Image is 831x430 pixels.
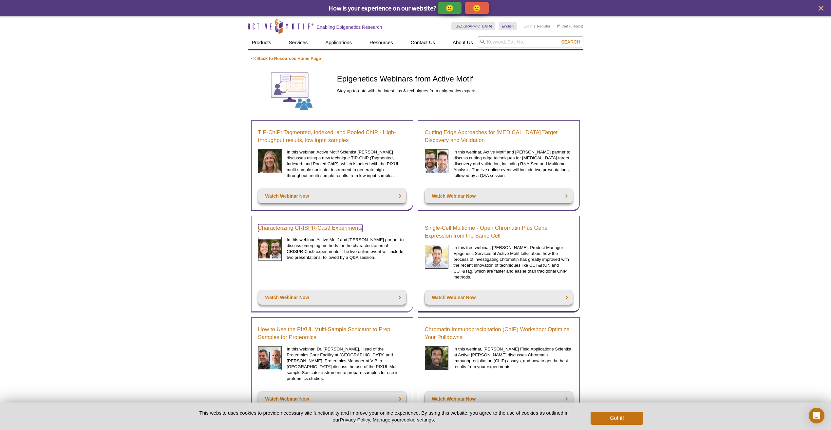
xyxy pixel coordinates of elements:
p: In this free webinar, [PERSON_NAME], Product Manager - Epigenetic Services at Active Motif talks ... [453,245,573,280]
button: Got it! [591,412,643,425]
img: CRISPR Webinar [258,237,282,261]
p: 🙁 [473,4,481,12]
a: Products [248,36,275,49]
span: How is your experience on our website? [329,4,436,12]
img: Schmidt and Devos headshot [258,346,282,370]
a: Contact Us [407,36,439,49]
p: This website uses cookies to provide necessary site functionality and improve your online experie... [188,409,580,423]
a: Single-Cell Multiome - Open Chromatin Plus Gene Expression from the Same Cell [425,224,573,240]
a: Privacy Policy [340,417,370,422]
input: Keyword, Cat. No. [477,36,583,47]
a: Register [537,24,550,28]
h2: Enabling Epigenetics Research [317,24,382,30]
a: [GEOGRAPHIC_DATA] [451,22,496,30]
button: cookie settings [401,417,434,422]
a: << Back to Resources Home Page [251,56,321,61]
a: Watch Webinar Now [425,189,573,203]
a: Chromatin Immunoprecipitation (ChIP) Workshop: Optimize Your Pulldowns [425,326,573,341]
a: Watch Webinar Now [425,290,573,305]
a: Resources [366,36,397,49]
img: Single-Cell Multiome Webinar [425,245,449,269]
a: Watch Webinar Now [258,290,406,305]
div: Open Intercom Messenger [809,408,824,423]
a: How to Use the PIXUL Multi-Sample Sonicator to Prep Samples for Proteomics [258,326,406,341]
button: close [817,4,825,12]
a: TIP-ChIP: Tagmented, Indexed, and Pooled ChIP - High-throughput results, low input samples [258,129,406,144]
a: Watch Webinar Now [258,392,406,406]
img: Cancer Discovery Webinar [425,149,449,173]
a: Services [285,36,312,49]
a: Login [523,24,532,28]
a: Cart [557,24,568,28]
a: About Us [449,36,477,49]
a: Applications [321,36,356,49]
p: Stay up-to-date with the latest tips & techniques from epigenetics experts. [337,88,580,94]
p: In this webinar, Active Motif and [PERSON_NAME] partner to discuss cutting edge techniques for [M... [453,149,573,179]
p: In this webinar, Dr. [PERSON_NAME], Head of the Proteomics Core Facility at [GEOGRAPHIC_DATA] and... [287,346,406,382]
img: Rwik Sen headshot [425,346,449,370]
img: Sarah Traynor headshot [258,149,282,173]
a: English [499,22,517,30]
h1: Epigenetics Webinars from Active Motif [337,75,580,84]
button: Search [559,39,582,45]
p: In this webinar, [PERSON_NAME] Field Applications Scientist at Active [PERSON_NAME] discusses Chr... [453,346,573,370]
span: Search [561,39,580,45]
li: (0 items) [557,22,583,30]
a: Watch Webinar Now [258,189,406,203]
a: Characterizing CRISPR-Cas9 Experiments [258,224,363,232]
p: 🙂 [445,4,454,12]
img: Your Cart [557,24,560,27]
p: In this webinar, Active Motif Scientist [PERSON_NAME] discusses using a new technique TIP-ChIP (T... [287,149,406,179]
a: Watch Webinar Now [425,392,573,406]
img: Webinars [251,68,332,114]
li: | [534,22,535,30]
a: Cutting Edge Approaches for [MEDICAL_DATA] Target Discovery and Validation [425,129,573,144]
p: In this webinar, Active Motif and [PERSON_NAME] partner to discuss emerging methods for the chara... [287,237,406,260]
